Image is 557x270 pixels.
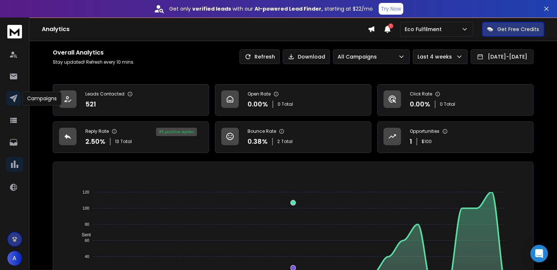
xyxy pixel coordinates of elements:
[22,91,62,105] div: Campaigns
[278,101,293,107] p: 0 Total
[169,5,373,12] p: Get only with our starting at $22/mo
[283,49,330,64] button: Download
[115,139,119,145] span: 13
[82,190,89,194] tspan: 120
[379,3,403,15] button: Try Now
[410,136,412,147] p: 1
[7,25,22,38] img: logo
[482,22,544,37] button: Get Free Credits
[85,222,89,226] tspan: 80
[277,139,280,145] span: 2
[53,59,134,65] p: Stay updated! Refresh every 10 mins.
[85,99,96,109] p: 521
[248,128,276,134] p: Bounce Rate
[85,128,109,134] p: Reply Rate
[388,23,393,29] span: 1
[248,136,268,147] p: 0.38 %
[248,91,271,97] p: Open Rate
[7,251,22,266] button: A
[377,84,534,116] a: Click Rate0.00%0 Total
[85,136,105,147] p: 2.50 %
[85,254,89,259] tspan: 40
[120,139,132,145] span: Total
[471,49,534,64] button: [DATE]-[DATE]
[76,232,91,237] span: Sent
[53,121,209,153] a: Reply Rate2.50%13Total8% positive replies
[440,101,455,107] p: 0 Total
[156,128,197,136] div: 8 % positive replies
[417,53,455,60] p: Last 4 weeks
[410,128,439,134] p: Opportunities
[239,49,280,64] button: Refresh
[53,48,134,57] h1: Overall Analytics
[53,84,209,116] a: Leads Contacted521
[381,5,401,12] p: Try Now
[377,121,534,153] a: Opportunities1$100
[422,139,432,145] p: $ 100
[497,26,539,33] p: Get Free Credits
[255,53,275,60] p: Refresh
[248,99,268,109] p: 0.00 %
[405,26,445,33] p: Eco Fulfilment
[410,99,430,109] p: 0.00 %
[192,5,231,12] strong: verified leads
[85,238,89,243] tspan: 60
[215,84,371,116] a: Open Rate0.00%0 Total
[281,139,293,145] span: Total
[215,121,371,153] a: Bounce Rate0.38%2Total
[530,245,548,262] div: Open Intercom Messenger
[255,5,323,12] strong: AI-powered Lead Finder,
[298,53,325,60] p: Download
[85,91,125,97] p: Leads Contacted
[42,25,368,34] h1: Analytics
[82,206,89,210] tspan: 100
[410,91,432,97] p: Click Rate
[338,53,380,60] p: All Campaigns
